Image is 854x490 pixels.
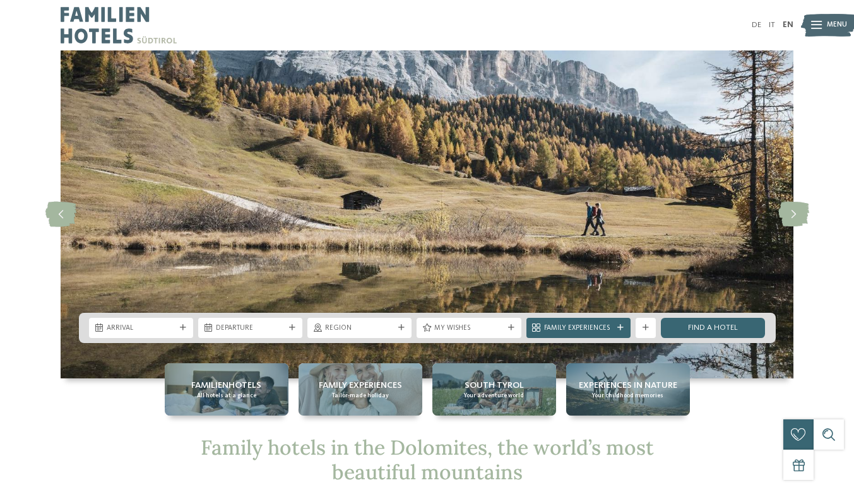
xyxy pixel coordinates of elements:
[434,324,503,334] span: My wishes
[579,379,677,392] span: Experiences in nature
[61,50,793,378] img: Family hotels in the Dolomites: Holidays in the realm of the Pale Mountains
[197,392,256,400] span: All hotels at a glance
[332,392,389,400] span: Tailor-made holiday
[464,392,524,400] span: Your adventure world
[165,363,288,416] a: Family hotels in the Dolomites: Holidays in the realm of the Pale Mountains Familienhotels All ho...
[592,392,663,400] span: Your childhood memories
[783,21,793,29] a: EN
[769,21,775,29] a: IT
[201,435,654,484] span: Family hotels in the Dolomites, the world’s most beautiful mountains
[299,363,422,416] a: Family hotels in the Dolomites: Holidays in the realm of the Pale Mountains Family Experiences Ta...
[544,324,613,334] span: Family Experiences
[432,363,556,416] a: Family hotels in the Dolomites: Holidays in the realm of the Pale Mountains South Tyrol Your adve...
[465,379,524,392] span: South Tyrol
[191,379,261,392] span: Familienhotels
[319,379,402,392] span: Family Experiences
[325,324,394,334] span: Region
[566,363,690,416] a: Family hotels in the Dolomites: Holidays in the realm of the Pale Mountains Experiences in nature...
[216,324,285,334] span: Departure
[661,318,765,338] a: Find a hotel
[752,21,761,29] a: DE
[827,20,847,30] span: Menu
[107,324,175,334] span: Arrival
